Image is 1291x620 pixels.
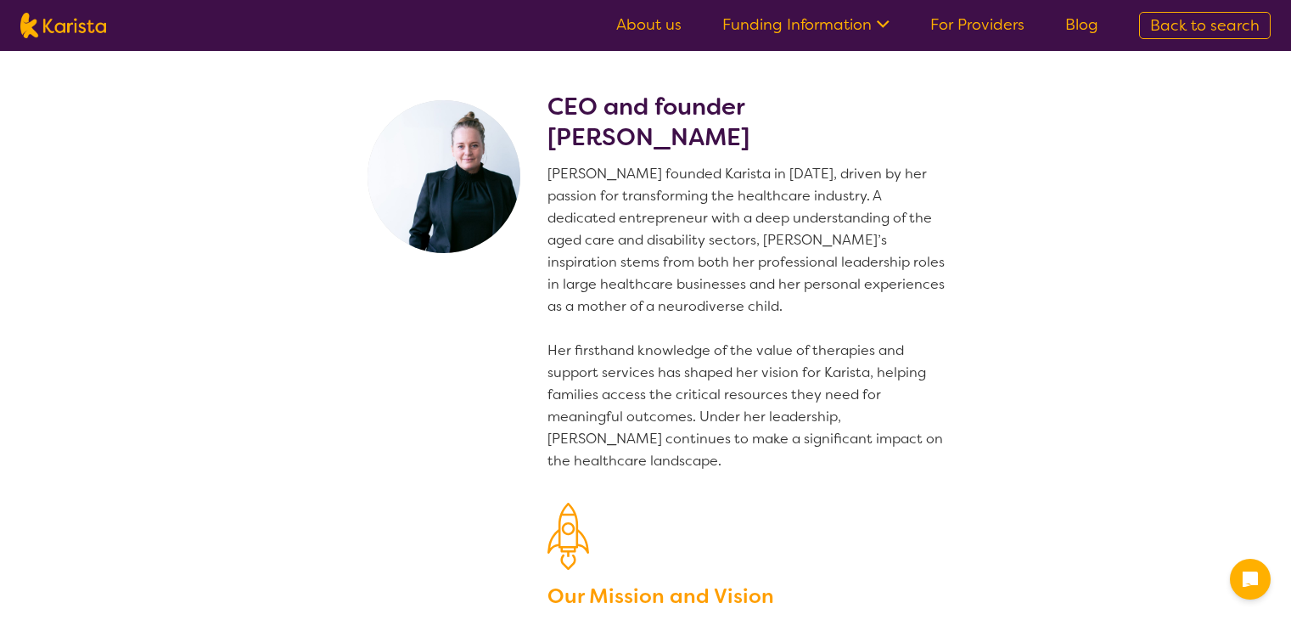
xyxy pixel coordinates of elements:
[722,14,890,35] a: Funding Information
[1065,14,1098,35] a: Blog
[20,13,106,38] img: Karista logo
[547,92,951,153] h2: CEO and founder [PERSON_NAME]
[930,14,1024,35] a: For Providers
[1150,15,1260,36] span: Back to search
[547,581,951,612] h3: Our Mission and Vision
[547,503,589,570] img: Our Mission
[1139,12,1271,39] a: Back to search
[616,14,682,35] a: About us
[547,163,951,472] p: [PERSON_NAME] founded Karista in [DATE], driven by her passion for transforming the healthcare in...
